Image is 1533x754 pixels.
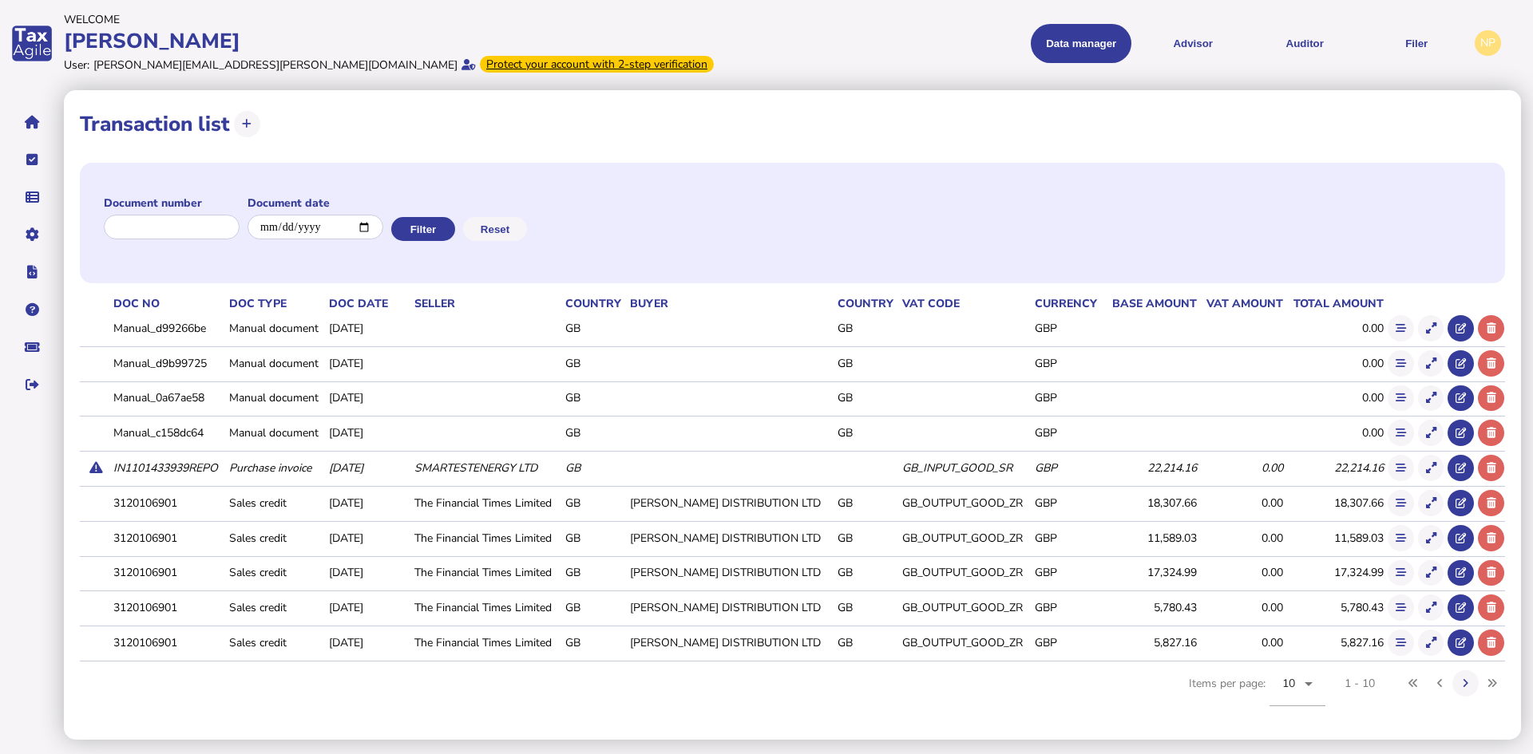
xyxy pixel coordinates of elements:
[1282,676,1296,691] span: 10
[1032,591,1103,624] td: GBP
[770,24,1468,63] menu: navigate products
[226,295,326,312] th: Doc Type
[110,626,226,659] td: 3120106901
[411,295,562,312] th: Seller
[1103,556,1198,589] td: 17,324.99
[326,626,411,659] td: [DATE]
[326,556,411,589] td: [DATE]
[461,59,476,70] i: Email verified
[110,416,226,449] td: Manual_c158dc64
[1032,346,1103,379] td: GBP
[1418,455,1444,481] button: Show transaction detail
[1478,420,1504,446] button: Delete transaction
[1103,626,1198,659] td: 5,827.16
[1284,521,1384,554] td: 11,589.03
[1478,455,1504,481] button: Delete transaction
[1032,452,1103,484] td: GBP
[15,180,49,214] button: Data manager
[1418,420,1444,446] button: Show transaction detail
[562,556,626,589] td: GB
[234,111,260,137] button: Upload transactions
[1448,315,1474,341] button: Open in advisor
[1103,452,1198,484] td: 22,214.16
[1198,452,1284,484] td: 0.00
[1478,525,1504,551] button: Delete transaction
[562,452,626,484] td: GB
[326,295,411,312] th: Doc Date
[1254,24,1355,63] button: Auditor
[110,312,226,345] td: Manual_d99266be
[326,452,411,484] td: [DATE]
[834,295,898,312] th: Country
[411,591,562,624] td: The Financial Times Limited
[627,486,835,519] td: [PERSON_NAME] DISTRIBUTION LTD
[93,57,458,73] div: [PERSON_NAME][EMAIL_ADDRESS][PERSON_NAME][DOMAIN_NAME]
[1388,420,1414,446] button: Show flow
[226,591,326,624] td: Sales credit
[562,521,626,554] td: GB
[1388,525,1414,551] button: Show flow
[1400,670,1427,697] button: First page
[1418,594,1444,621] button: Show transaction detail
[326,416,411,449] td: [DATE]
[1284,312,1384,345] td: 0.00
[1388,630,1414,656] button: Show flow
[1478,630,1504,656] button: Delete transaction
[1388,560,1414,586] button: Show flow
[1284,452,1384,484] td: 22,214.16
[834,626,898,659] td: GB
[1284,346,1384,379] td: 0.00
[834,416,898,449] td: GB
[562,381,626,414] td: GB
[834,312,898,345] td: GB
[110,381,226,414] td: Manual_0a67ae58
[26,197,39,198] i: Data manager
[326,486,411,519] td: [DATE]
[1270,661,1325,724] mat-form-field: Change page size
[411,486,562,519] td: The Financial Times Limited
[627,295,835,312] th: Buyer
[562,626,626,659] td: GB
[1284,591,1384,624] td: 5,780.43
[1103,486,1198,519] td: 18,307.66
[411,521,562,554] td: The Financial Times Limited
[1103,591,1198,624] td: 5,780.43
[1032,381,1103,414] td: GBP
[110,295,226,312] th: Doc No
[1478,560,1504,586] button: Delete transaction
[1189,661,1325,724] div: Items per page:
[1032,626,1103,659] td: GBP
[1103,295,1198,312] th: Base amount
[226,521,326,554] td: Sales credit
[64,12,762,27] div: Welcome
[1032,521,1103,554] td: GBP
[110,346,226,379] td: Manual_d9b99725
[834,521,898,554] td: GB
[110,486,226,519] td: 3120106901
[834,346,898,379] td: GB
[1198,295,1284,312] th: VAT amount
[226,416,326,449] td: Manual document
[562,486,626,519] td: GB
[834,381,898,414] td: GB
[1198,486,1284,519] td: 0.00
[110,591,226,624] td: 3120106901
[1448,455,1474,481] button: Open in advisor
[1198,626,1284,659] td: 0.00
[1198,556,1284,589] td: 0.00
[1448,594,1474,621] button: Open in advisor
[1388,315,1414,341] button: Show flow
[899,521,1032,554] td: GB_OUTPUT_GOOD_ZR
[226,452,326,484] td: Purchase invoice
[1032,486,1103,519] td: GBP
[326,521,411,554] td: [DATE]
[1418,525,1444,551] button: Show transaction detail
[15,293,49,326] button: Help pages
[1478,385,1504,412] button: Delete transaction
[64,57,89,73] div: User:
[411,626,562,659] td: The Financial Times Limited
[1388,455,1414,481] button: Show flow
[15,368,49,401] button: Sign out
[562,295,626,312] th: Country
[1448,420,1474,446] button: Open in advisor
